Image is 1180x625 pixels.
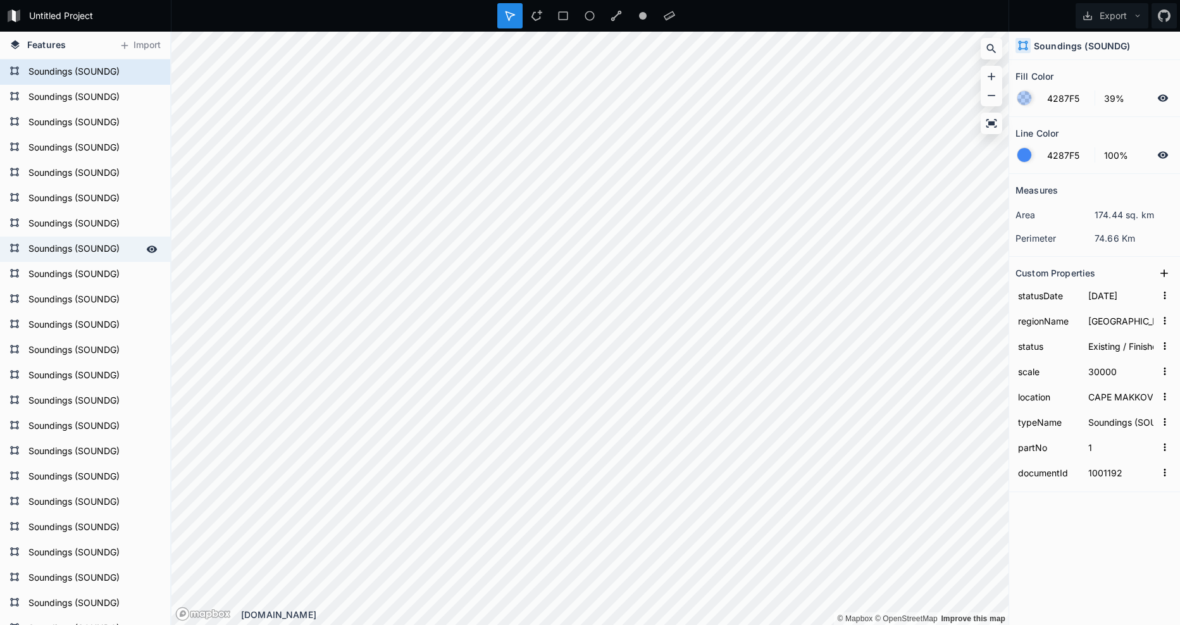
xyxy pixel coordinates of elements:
h2: Measures [1015,180,1058,200]
a: Mapbox logo [175,607,231,621]
input: Empty [1086,387,1156,406]
dd: 74.66 Km [1095,232,1174,245]
input: Name [1015,463,1079,482]
input: Empty [1086,463,1156,482]
input: Empty [1086,286,1156,305]
span: Features [27,38,66,51]
input: Name [1015,286,1079,305]
input: Name [1015,438,1079,457]
button: Export [1076,3,1148,28]
h4: Soundings (SOUNDG) [1034,39,1131,53]
a: Map feedback [941,614,1005,623]
input: Empty [1086,337,1156,356]
button: Import [113,35,167,56]
input: Empty [1086,311,1156,330]
input: Name [1015,412,1079,431]
a: Mapbox [837,614,873,623]
dd: 174.44 sq. km [1095,208,1174,221]
input: Name [1015,387,1079,406]
input: Empty [1086,412,1156,431]
dt: perimeter [1015,232,1095,245]
input: Empty [1086,438,1156,457]
input: Name [1015,311,1079,330]
input: Name [1015,362,1079,381]
h2: Custom Properties [1015,263,1095,283]
div: [DOMAIN_NAME] [241,608,1009,621]
h2: Line Color [1015,123,1059,143]
input: Name [1015,337,1079,356]
a: OpenStreetMap [875,614,938,623]
h2: Fill Color [1015,66,1053,86]
input: Empty [1086,362,1156,381]
dt: area [1015,208,1095,221]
